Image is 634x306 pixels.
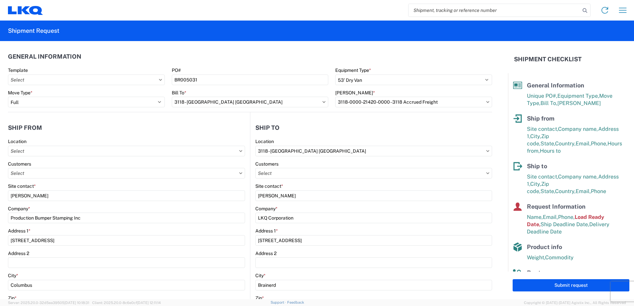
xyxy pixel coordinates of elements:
[527,93,557,99] span: Unique PO#,
[8,125,42,131] h2: Ship from
[591,140,607,147] span: Phone,
[555,188,576,194] span: Country,
[8,273,18,279] label: City
[255,273,266,279] label: City
[409,4,580,17] input: Shipment, tracking or reference number
[558,214,575,220] span: Phone,
[255,183,283,189] label: Site contact
[530,181,541,187] span: City,
[8,301,89,305] span: Server: 2025.20.0-32d5ea39505
[287,300,304,304] a: Feedback
[255,295,264,301] label: Zip
[557,100,601,106] span: [PERSON_NAME]
[255,250,277,256] label: Address 2
[255,168,492,178] input: Select
[8,168,245,178] input: Select
[8,161,31,167] label: Customers
[576,140,591,147] span: Email,
[527,243,562,250] span: Product info
[527,269,544,276] span: Route
[8,295,17,301] label: Zip
[540,100,557,106] span: Bill To,
[527,163,547,170] span: Ship to
[527,115,554,122] span: Ship from
[530,133,541,139] span: City,
[8,90,32,96] label: Move Type
[335,90,375,96] label: [PERSON_NAME]
[558,174,598,180] span: Company name,
[527,174,558,180] span: Site contact,
[8,75,165,85] input: Select
[255,206,278,212] label: Company
[64,301,89,305] span: [DATE] 10:18:31
[8,67,28,73] label: Template
[514,55,582,63] h2: Shipment Checklist
[8,27,59,35] h2: Shipment Request
[555,140,576,147] span: Country,
[527,254,545,261] span: Weight,
[540,140,555,147] span: State,
[172,97,329,107] input: Select
[527,82,584,89] span: General Information
[558,126,598,132] span: Company name,
[335,97,492,107] input: Select
[255,228,278,234] label: Address 1
[540,221,589,228] span: Ship Deadline Date,
[255,125,280,131] h2: Ship to
[137,301,161,305] span: [DATE] 12:11:14
[8,228,31,234] label: Address 1
[513,279,629,291] button: Submit request
[172,67,181,73] label: PO#
[172,90,186,96] label: Bill To
[271,300,287,304] a: Support
[540,148,561,154] span: Hours to
[255,138,274,144] label: Location
[576,188,591,194] span: Email,
[335,67,371,73] label: Equipment Type
[8,183,36,189] label: Site contact
[591,188,606,194] span: Phone
[255,161,279,167] label: Customers
[8,138,27,144] label: Location
[8,250,29,256] label: Address 2
[92,301,161,305] span: Client: 2025.20.0-8c6e0cf
[8,53,81,60] h2: General Information
[8,206,30,212] label: Company
[527,203,586,210] span: Request Information
[527,214,543,220] span: Name,
[543,214,558,220] span: Email,
[524,300,626,306] span: Copyright © [DATE]-[DATE] Agistix Inc., All Rights Reserved
[8,146,245,156] input: Select
[255,146,492,156] input: Select
[545,254,574,261] span: Commodity
[557,93,599,99] span: Equipment Type,
[540,188,555,194] span: State,
[527,126,558,132] span: Site contact,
